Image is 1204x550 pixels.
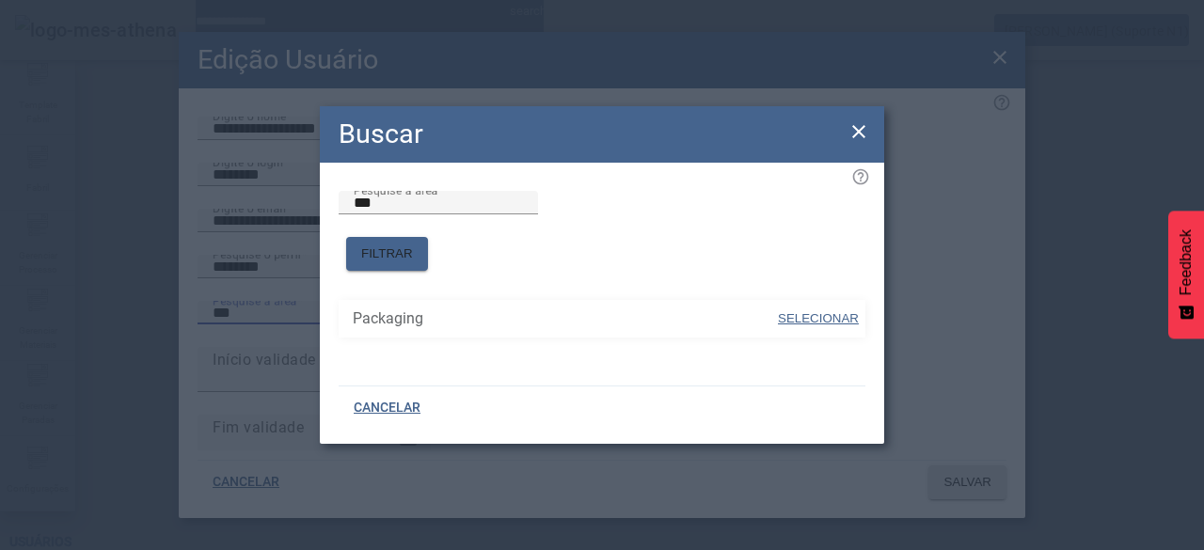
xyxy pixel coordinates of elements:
button: Feedback - Mostrar pesquisa [1168,211,1204,338]
span: FILTRAR [361,244,413,263]
button: SELECIONAR [776,302,861,336]
button: CANCELAR [339,391,436,425]
mat-label: Pesquise a área [354,183,438,196]
button: FILTRAR [346,237,428,271]
h2: Buscar [339,114,423,154]
span: Feedback [1178,229,1195,295]
span: SELECIONAR [778,311,859,325]
span: CANCELAR [354,399,420,417]
span: Packaging [353,307,776,330]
